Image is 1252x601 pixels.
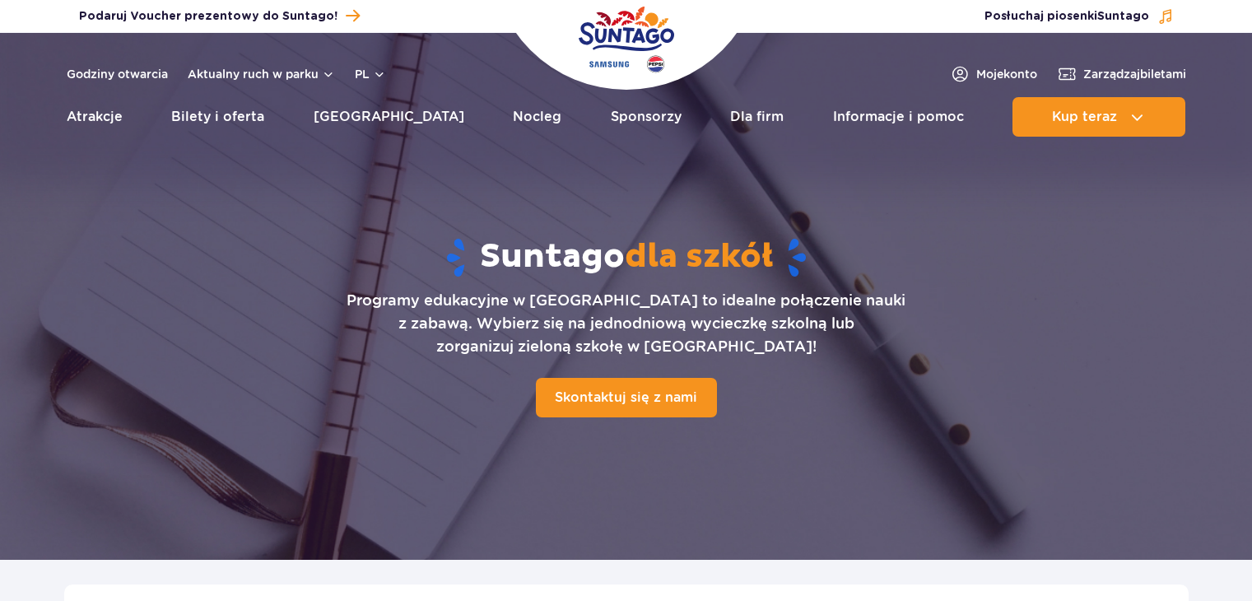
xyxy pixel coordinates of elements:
span: Zarządzaj biletami [1083,66,1186,82]
p: Programy edukacyjne w [GEOGRAPHIC_DATA] to idealne połączenie nauki z zabawą. Wybierz się na jedn... [347,289,905,358]
span: dla szkół [625,236,773,277]
button: Aktualny ruch w parku [188,68,335,81]
button: Posłuchaj piosenkiSuntago [984,8,1174,25]
a: Bilety i oferta [171,97,264,137]
span: Podaruj Voucher prezentowy do Suntago! [79,8,337,25]
a: Informacje i pomoc [833,97,964,137]
a: Podaruj Voucher prezentowy do Suntago! [79,5,360,27]
a: Sponsorzy [611,97,682,137]
a: Godziny otwarcia [67,66,168,82]
span: Skontaktuj się z nami [555,389,697,405]
a: Zarządzajbiletami [1057,64,1186,84]
h1: Suntago [97,236,1156,279]
a: Atrakcje [67,97,123,137]
span: Posłuchaj piosenki [984,8,1149,25]
button: pl [355,66,386,82]
a: Mojekonto [950,64,1037,84]
a: [GEOGRAPHIC_DATA] [314,97,464,137]
span: Kup teraz [1052,109,1117,124]
span: Suntago [1097,11,1149,22]
span: Moje konto [976,66,1037,82]
a: Skontaktuj się z nami [536,378,717,417]
button: Kup teraz [1012,97,1185,137]
a: Nocleg [513,97,561,137]
a: Dla firm [730,97,784,137]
